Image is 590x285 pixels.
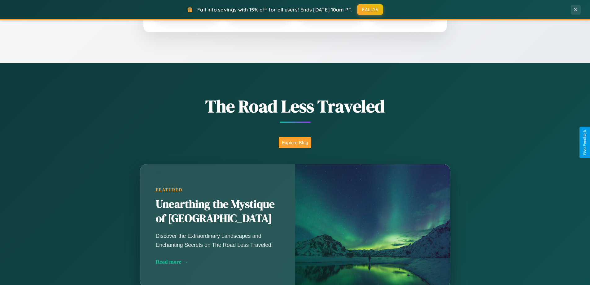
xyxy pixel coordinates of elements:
div: Featured [156,187,280,193]
span: Fall into savings with 15% off for all users! Ends [DATE] 10am PT. [197,7,352,13]
p: Discover the Extraordinary Landscapes and Enchanting Secrets on The Road Less Traveled. [156,232,280,249]
h1: The Road Less Traveled [109,94,481,118]
div: Read more → [156,259,280,265]
button: FALL15 [357,4,383,15]
button: Explore Blog [279,137,311,148]
div: Give Feedback [583,130,587,155]
h2: Unearthing the Mystique of [GEOGRAPHIC_DATA] [156,197,280,226]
